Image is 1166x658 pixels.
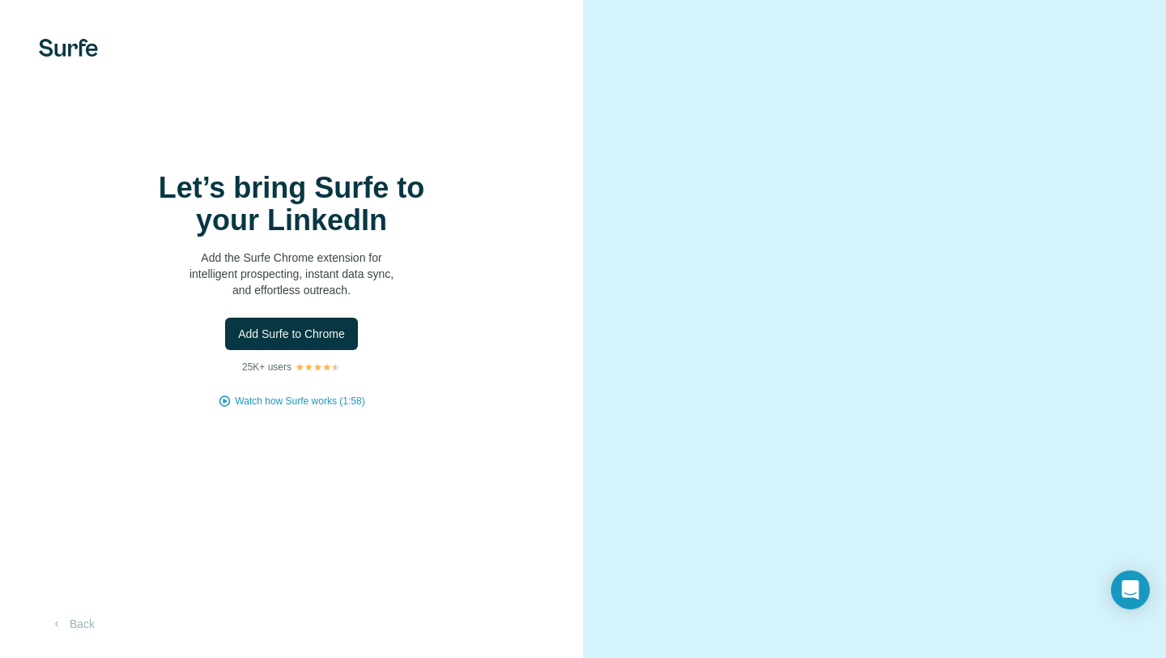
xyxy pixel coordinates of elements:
[242,360,291,374] p: 25K+ users
[39,39,98,57] img: Surfe's logo
[1111,570,1150,609] div: Open Intercom Messenger
[130,250,453,298] p: Add the Surfe Chrome extension for intelligent prospecting, instant data sync, and effortless out...
[295,362,341,372] img: Rating Stars
[130,172,453,237] h1: Let’s bring Surfe to your LinkedIn
[235,394,364,408] button: Watch how Surfe works (1:58)
[238,326,345,342] span: Add Surfe to Chrome
[225,318,358,350] button: Add Surfe to Chrome
[39,609,106,639] button: Back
